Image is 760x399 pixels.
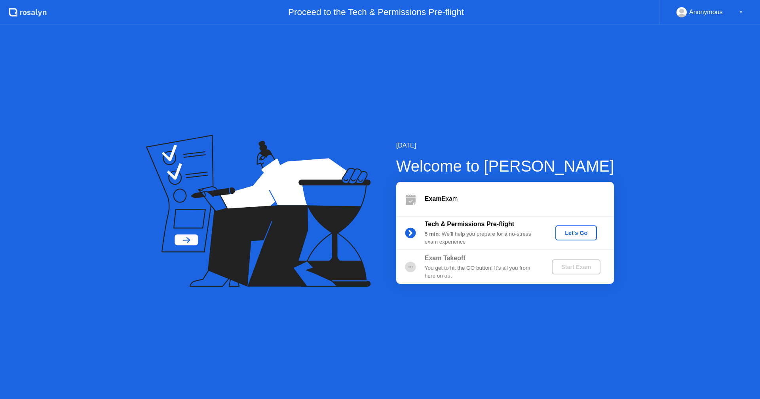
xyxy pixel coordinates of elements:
b: 5 min [425,231,439,237]
div: : We’ll help you prepare for a no-stress exam experience [425,230,539,246]
div: Start Exam [555,264,597,270]
b: Exam Takeoff [425,255,465,261]
b: Exam [425,195,442,202]
div: Anonymous [689,7,723,17]
div: Welcome to [PERSON_NAME] [396,154,614,178]
div: [DATE] [396,141,614,150]
div: Exam [425,194,614,204]
b: Tech & Permissions Pre-flight [425,221,514,227]
button: Let's Go [555,225,597,240]
div: Let's Go [559,230,594,236]
div: ▼ [739,7,743,17]
div: You get to hit the GO button! It’s all you from here on out [425,264,539,280]
button: Start Exam [552,259,600,274]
